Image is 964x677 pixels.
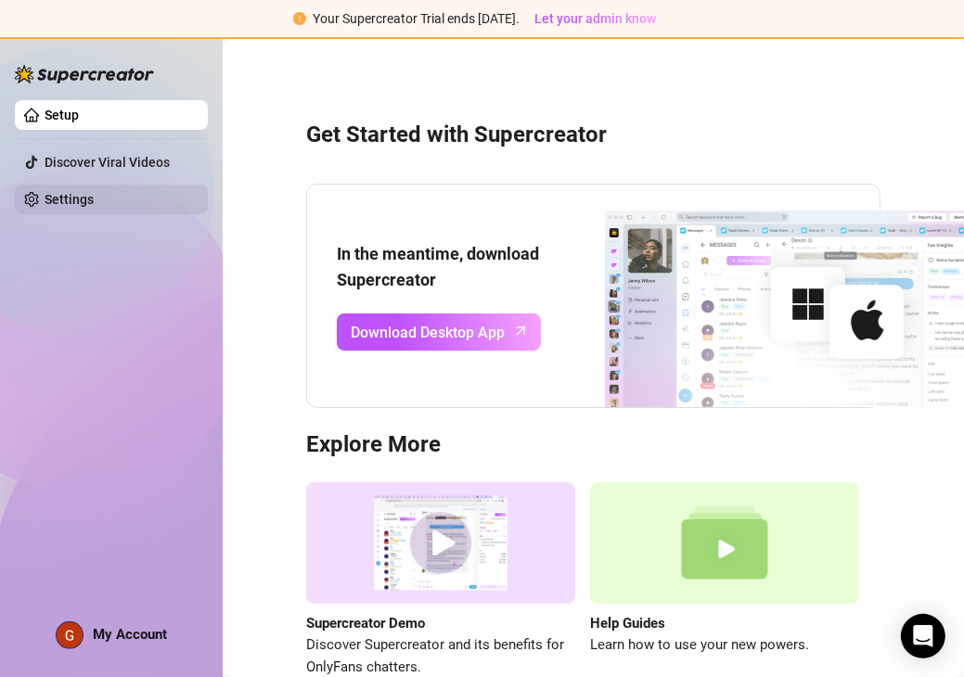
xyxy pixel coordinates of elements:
a: Setup [45,108,79,122]
span: Download Desktop App [351,321,505,344]
a: Discover Viral Videos [45,155,170,170]
h3: Get Started with Supercreator [306,121,880,150]
button: Let your admin know [528,7,664,30]
span: arrow-up [510,321,532,342]
img: help guides [590,482,859,604]
img: logo-BBDzfeDw.svg [15,65,154,83]
img: ACg8ocKWf5nPuNgWaqT6chLbIm6K10Q3rKFaIssiC_6zdgqI4dEeJw=s96-c [57,622,83,648]
strong: In the meantime, download Supercreator [337,244,539,289]
span: Let your admin know [535,11,657,26]
span: exclamation-circle [293,12,306,25]
h3: Explore More [306,430,880,460]
a: Download Desktop Apparrow-up [337,313,541,351]
strong: Help Guides [590,615,665,632]
div: Open Intercom Messenger [901,614,945,658]
span: Your Supercreator Trial ends [DATE]. [314,11,521,26]
a: Settings [45,192,94,207]
img: supercreator demo [306,482,575,604]
strong: Supercreator Demo [306,615,425,632]
span: My Account [93,626,167,643]
span: Learn how to use your new powers. [590,634,859,657]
